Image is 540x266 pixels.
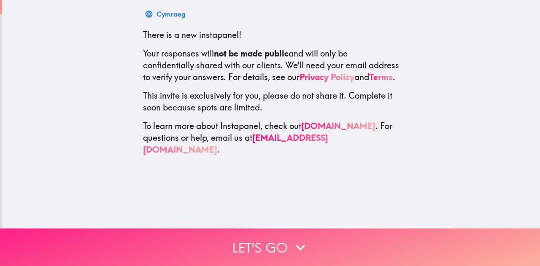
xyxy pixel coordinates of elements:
[143,120,400,156] p: To learn more about Instapanel, check out . For questions or help, email us at .
[143,90,400,113] p: This invite is exclusively for you, please do not share it. Complete it soon because spots are li...
[143,5,189,22] button: Cymraeg
[143,132,328,155] a: [EMAIL_ADDRESS][DOMAIN_NAME]
[214,48,289,59] b: not be made public
[157,8,186,20] div: Cymraeg
[300,72,354,82] a: Privacy Policy
[143,48,400,83] p: Your responses will and will only be confidentially shared with our clients. We'll need your emai...
[369,72,393,82] a: Terms
[301,121,375,131] a: [DOMAIN_NAME]
[143,30,241,40] span: There is a new instapanel!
